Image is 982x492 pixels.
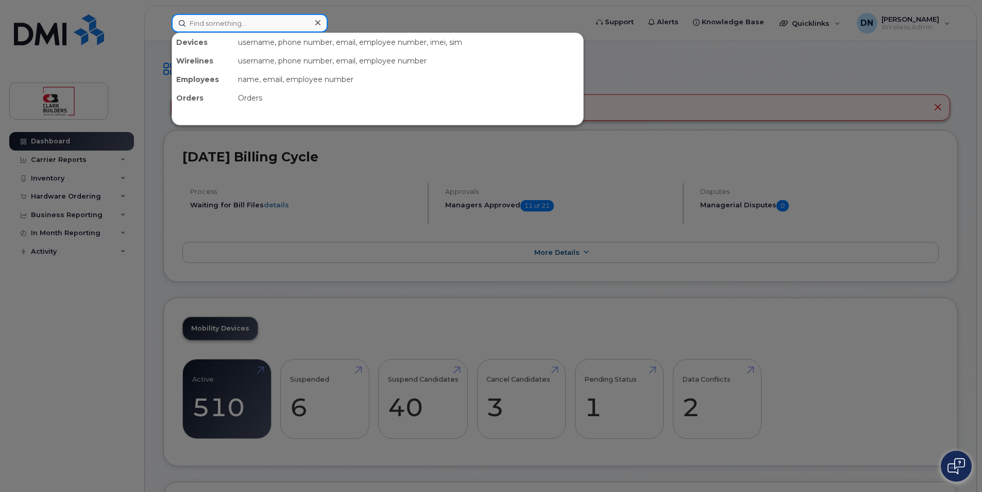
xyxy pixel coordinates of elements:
[234,89,583,107] div: Orders
[172,52,234,70] div: Wirelines
[234,70,583,89] div: name, email, employee number
[172,33,234,52] div: Devices
[947,458,965,474] img: Open chat
[234,33,583,52] div: username, phone number, email, employee number, imei, sim
[172,89,234,107] div: Orders
[234,52,583,70] div: username, phone number, email, employee number
[172,70,234,89] div: Employees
